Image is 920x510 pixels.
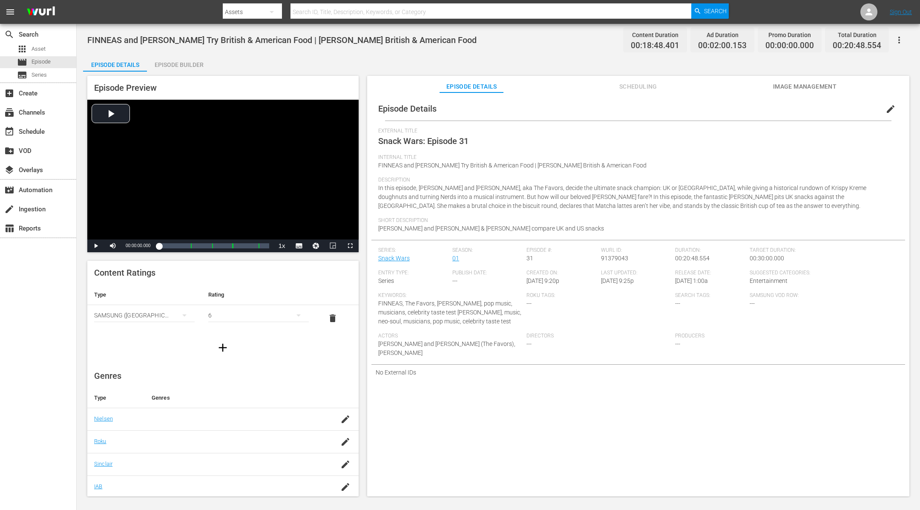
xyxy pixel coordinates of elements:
span: External Title [378,128,894,135]
span: Search Tags: [675,292,745,299]
span: 00:00:00.000 [765,41,814,51]
button: Episode Details [83,55,147,72]
span: Episode [17,57,27,67]
span: 00:02:00.153 [698,41,747,51]
button: Picture-in-Picture [325,239,342,252]
span: Content Ratings [94,268,155,278]
span: 31 [526,255,533,262]
button: Playback Rate [273,239,290,252]
span: Directors [526,333,671,340]
div: Video Player [87,100,359,252]
span: Episode Details [440,81,503,92]
span: Snack Wars: Episode 31 [378,136,469,146]
button: Search [691,3,729,19]
span: Release Date: [675,270,745,277]
span: Episode Details [378,104,437,114]
span: Image Management [773,81,837,92]
span: Wurl ID: [601,247,671,254]
img: ans4CAIJ8jUAAAAAAAAAAAAAAAAAAAAAAAAgQb4GAAAAAAAAAAAAAAAAAAAAAAAAJMjXAAAAAAAAAAAAAAAAAAAAAAAAgAT5G... [20,2,61,22]
span: Target Duration: [750,247,894,254]
span: Create [4,88,14,98]
span: Suggested Categories: [750,270,894,277]
div: Total Duration [833,29,881,41]
div: Promo Duration [765,29,814,41]
th: Type [87,388,145,408]
div: 6 [208,303,309,327]
span: In this episode, [PERSON_NAME] and [PERSON_NAME], aka The Favors, decide the ultimate snack champ... [378,184,866,209]
button: Play [87,239,104,252]
button: Mute [104,239,121,252]
a: Sinclair [94,461,112,467]
span: Roku Tags: [526,292,671,299]
span: --- [675,300,680,307]
span: --- [750,300,755,307]
span: [PERSON_NAME] and [PERSON_NAME] (The Favors),[PERSON_NAME] [378,340,515,356]
span: 00:30:00.000 [750,255,784,262]
button: Jump To Time [308,239,325,252]
span: Scheduling [606,81,670,92]
span: Overlays [4,165,14,175]
span: Automation [4,185,14,195]
div: Progress Bar [159,243,269,248]
span: --- [526,340,532,347]
span: Publish Date: [452,270,522,277]
button: delete [322,308,343,328]
span: Short Description [378,217,894,224]
span: 00:20:48.554 [833,41,881,51]
span: Last Updated: [601,270,671,277]
span: Channels [4,107,14,118]
table: simple table [87,285,359,331]
span: [DATE] 9:25p [601,277,634,284]
span: --- [452,277,457,284]
span: Ingestion [4,204,14,214]
a: IAB [94,483,102,490]
span: [DATE] 1:00a [675,277,708,284]
span: Samsung VOD Row: [750,292,819,299]
span: Actors [378,333,523,340]
span: Genres [94,371,121,381]
span: Series [17,70,27,80]
th: Type [87,285,201,305]
span: 91379043 [601,255,628,262]
div: Episode Builder [147,55,211,75]
span: Duration: [675,247,745,254]
span: Season: [452,247,522,254]
a: Sign Out [890,9,912,15]
th: Rating [201,285,316,305]
span: Schedule [4,127,14,137]
span: FINNEAS and [PERSON_NAME] Try British & American Food | [PERSON_NAME] British & American Food [378,162,647,169]
span: Producers [675,333,819,340]
span: Search [704,3,727,19]
span: menu [5,7,15,17]
span: --- [526,300,532,307]
span: [PERSON_NAME] and [PERSON_NAME] & [PERSON_NAME] compare UK and US snacks [378,225,604,232]
div: No External IDs [371,365,905,380]
span: [DATE] 9:20p [526,277,559,284]
span: Episode Preview [94,83,157,93]
span: Entertainment [750,277,788,284]
span: Series [32,71,47,79]
span: Keywords: [378,292,523,299]
span: 00:18:48.401 [631,41,679,51]
span: Search [4,29,14,40]
a: 01 [452,255,459,262]
span: Reports [4,223,14,233]
span: Internal Title [378,154,894,161]
span: Series: [378,247,448,254]
button: Subtitles [290,239,308,252]
span: Asset [32,45,46,53]
span: Asset [17,44,27,54]
th: Genres [145,388,330,408]
div: Episode Details [83,55,147,75]
span: FINNEAS, The Favors, [PERSON_NAME], pop music, musicians, celebrity taste test [PERSON_NAME], mus... [378,300,521,325]
span: FINNEAS and [PERSON_NAME] Try British & American Food | [PERSON_NAME] British & American Food [87,35,477,45]
a: Roku [94,438,106,444]
span: 00:20:48.554 [675,255,710,262]
div: SAMSUNG ([GEOGRAPHIC_DATA] (the Republic of)) [94,303,195,327]
button: edit [880,99,901,119]
span: Created On: [526,270,596,277]
div: Ad Duration [698,29,747,41]
span: Entry Type: [378,270,448,277]
span: Episode #: [526,247,596,254]
button: Episode Builder [147,55,211,72]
